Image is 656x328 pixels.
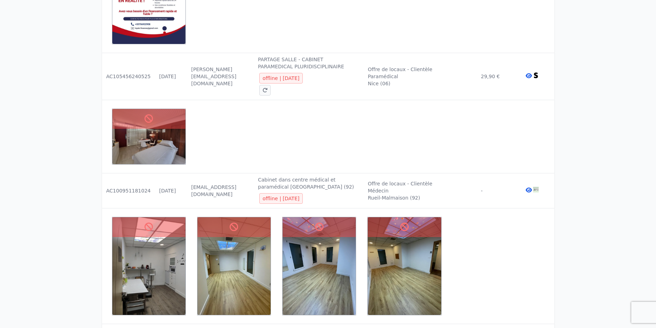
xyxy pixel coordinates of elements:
[533,73,539,78] img: Stripe
[364,53,477,100] td: Offre de locaux - Clientèle Paramédical Nice (06)
[191,66,248,87] div: [PERSON_NAME][EMAIL_ADDRESS][DOMAIN_NAME]
[258,56,359,70] div: PARTAGE SALLE - CABINET PARAMEDICAL PLURIDISCIPLINAIRE
[197,217,271,315] img: c482cfbdf823ddee989bf9ced4d0faf0.webp
[259,193,302,204] div: 19/12/2024 13:48:51
[477,53,520,100] td: 29,90 €
[368,217,441,315] img: 2c39a49dfb4265d3183d328387fe2f72.webp
[526,187,532,193] i: Voir l'annonce
[112,217,185,315] img: 72bff83f2265be4338ab093602b15b3f.webp
[259,73,302,84] div: 30/07/2025 17:38:29
[106,188,151,194] span: AC100951181024
[364,173,477,208] td: Offre de locaux - Clientèle Médecin Rueil-Malmaison (92)
[191,184,248,198] div: [EMAIL_ADDRESS][DOMAIN_NAME]
[258,176,359,190] div: Cabinet dans centre médical et paramédical [GEOGRAPHIC_DATA] (92)
[155,173,187,208] td: [DATE]
[526,73,532,79] i: Voir l'annonce
[283,217,356,315] img: cfb06862d043cfc491e7b94bdfc72b9e.webp
[112,109,185,164] img: e6ac9d07f841392232c77e4653e747bf.webp
[533,187,539,192] img: Free
[106,74,151,79] span: AC105456240525
[155,53,187,100] td: [DATE]
[477,173,520,208] td: -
